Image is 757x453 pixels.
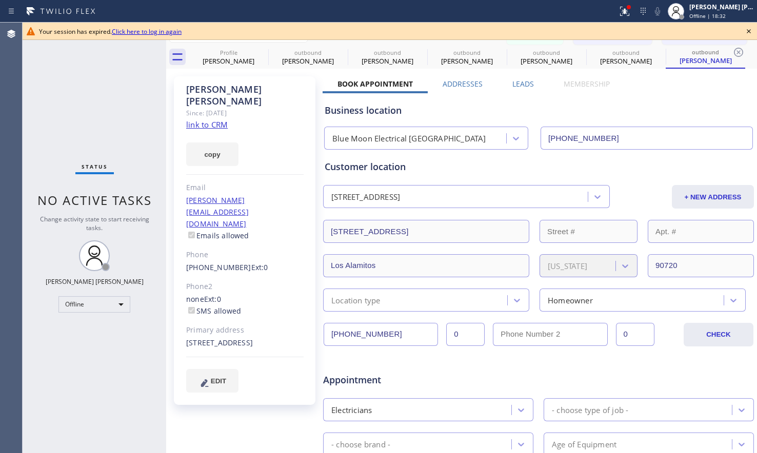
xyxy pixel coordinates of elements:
input: Phone Number [324,323,438,346]
input: Phone Number 2 [493,323,607,346]
input: Phone Number [541,127,753,150]
div: Anthony Kozlowski [269,46,347,69]
div: Anthony Kozlowski [667,46,744,68]
label: Leads [512,79,534,89]
span: EDIT [211,377,226,385]
div: none [186,294,304,317]
input: Apt. # [648,220,754,243]
div: [PERSON_NAME] [667,56,744,65]
div: Anthony Kozlowski [428,46,506,69]
input: Address [323,220,529,243]
label: Book Appointment [337,79,413,89]
div: Email [186,182,304,194]
div: Anthony Kozlowski [349,46,426,69]
div: Phone2 [186,281,304,293]
div: [PERSON_NAME] [190,56,267,66]
span: Ext: 0 [204,294,221,304]
div: Age of Equipment [552,438,616,450]
div: Anthony Kozlowski [587,46,665,69]
div: Blue Moon Electrical [GEOGRAPHIC_DATA] [332,133,486,145]
span: Change activity state to start receiving tasks. [40,215,149,232]
div: - choose type of job - [552,404,628,416]
input: Ext. 2 [616,323,654,346]
div: [PERSON_NAME] [428,56,506,66]
span: Ext: 0 [251,262,268,272]
input: Ext. [446,323,485,346]
input: City [323,254,529,277]
div: Profile [190,49,267,56]
div: [PERSON_NAME] [PERSON_NAME] [46,277,144,286]
div: Electricians [331,404,372,416]
div: Business location [325,104,752,117]
button: copy [186,142,238,166]
button: Mute [650,4,665,18]
span: Appointment [323,373,465,387]
button: EDIT [186,369,238,393]
div: outbound [587,49,665,56]
span: Offline | 18:32 [689,12,726,19]
span: No active tasks [37,192,152,209]
a: link to CRM [186,119,228,130]
label: Addresses [443,79,483,89]
a: [PERSON_NAME][EMAIL_ADDRESS][DOMAIN_NAME] [186,195,249,229]
div: [PERSON_NAME] [PERSON_NAME] [689,3,754,11]
div: Phone [186,249,304,261]
a: [PHONE_NUMBER] [186,262,251,272]
div: Since: [DATE] [186,107,304,119]
label: SMS allowed [186,306,241,316]
div: outbound [508,49,585,56]
div: outbound [269,49,347,56]
div: Anthony Kozlowski [508,46,585,69]
div: Offline [58,296,130,313]
div: Primary address [186,324,304,336]
label: Membership [564,79,610,89]
div: [PERSON_NAME] [PERSON_NAME] [186,84,304,107]
span: Your session has expired. [39,27,182,36]
div: Location type [331,294,381,306]
div: outbound [667,48,744,56]
button: CHECK [684,323,753,346]
div: [PERSON_NAME] [508,56,585,66]
input: Street # [540,220,638,243]
div: [PERSON_NAME] [269,56,347,66]
div: - choose brand - [331,438,390,450]
label: Emails allowed [186,231,249,240]
input: ZIP [648,254,754,277]
div: Customer location [325,160,752,174]
div: outbound [428,49,506,56]
div: [STREET_ADDRESS] [186,337,304,349]
input: SMS allowed [188,307,195,314]
span: Status [82,163,108,170]
input: Emails allowed [188,232,195,238]
div: Edward Kwaskin [190,46,267,69]
button: + NEW ADDRESS [672,185,754,209]
div: [STREET_ADDRESS] [331,191,400,203]
div: [PERSON_NAME] [349,56,426,66]
div: [PERSON_NAME] [587,56,665,66]
a: Click here to log in again [112,27,182,36]
div: Homeowner [548,294,593,306]
div: outbound [349,49,426,56]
